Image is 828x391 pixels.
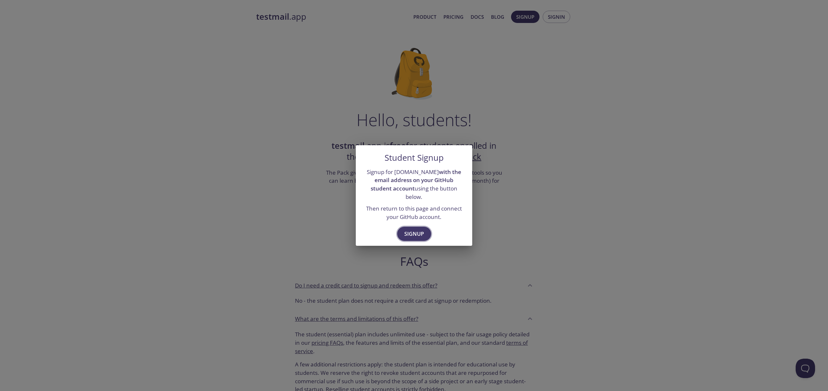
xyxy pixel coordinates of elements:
strong: with the email address on your GitHub student account [371,168,461,192]
button: Signup [397,227,431,241]
h5: Student Signup [385,153,444,163]
span: Signup [404,229,424,238]
p: Then return to this page and connect your GitHub account. [364,204,464,221]
p: Signup for [DOMAIN_NAME] using the button below. [364,168,464,201]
